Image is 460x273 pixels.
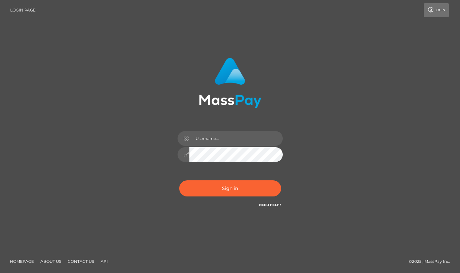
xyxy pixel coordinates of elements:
input: Username... [189,131,283,146]
a: Login [424,3,449,17]
a: Need Help? [259,203,281,207]
a: Contact Us [65,256,97,266]
a: Homepage [7,256,36,266]
a: Login Page [10,3,36,17]
button: Sign in [179,180,281,196]
a: API [98,256,110,266]
div: © 2025 , MassPay Inc. [409,258,455,265]
a: About Us [38,256,64,266]
img: MassPay Login [199,58,261,108]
